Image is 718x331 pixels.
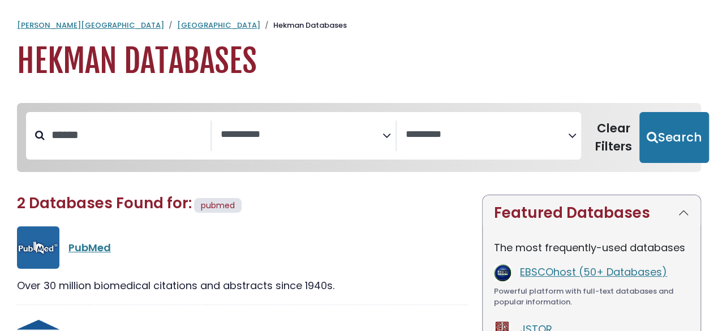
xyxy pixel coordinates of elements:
[639,112,709,163] button: Submit for Search Results
[588,112,639,163] button: Clear Filters
[201,200,235,211] span: pubmed
[260,20,347,31] li: Hekman Databases
[494,286,689,308] div: Powerful platform with full-text databases and popular information.
[520,265,667,279] a: EBSCOhost (50+ Databases)
[17,278,468,293] div: Over 30 million biomedical citations and abstracts since 1940s.
[177,20,260,31] a: [GEOGRAPHIC_DATA]
[17,20,164,31] a: [PERSON_NAME][GEOGRAPHIC_DATA]
[17,20,701,31] nav: breadcrumb
[494,240,689,255] p: The most frequently-used databases
[45,126,210,144] input: Search database by title or keyword
[406,129,568,141] textarea: Search
[221,129,383,141] textarea: Search
[68,240,111,255] a: PubMed
[17,103,701,172] nav: Search filters
[17,42,701,80] h1: Hekman Databases
[483,195,700,231] button: Featured Databases
[17,193,192,213] span: 2 Databases Found for:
